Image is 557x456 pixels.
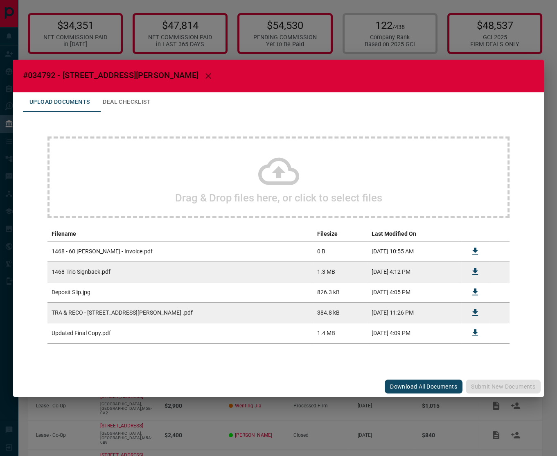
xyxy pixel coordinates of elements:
[313,262,368,282] td: 1.3 MB
[489,226,510,241] th: delete file action column
[465,303,485,322] button: Download
[47,323,313,343] td: Updated Final Copy.pdf
[23,92,96,112] button: Upload Documents
[313,241,368,262] td: 0 B
[465,323,485,343] button: Download
[385,380,462,393] button: Download All Documents
[368,282,461,302] td: [DATE] 4:05 PM
[465,262,485,282] button: Download
[368,302,461,323] td: [DATE] 11:26 PM
[47,282,313,302] td: Deposit Slip.jpg
[47,262,313,282] td: 1468-Trio Signback.pdf
[368,241,461,262] td: [DATE] 10:55 AM
[47,302,313,323] td: TRA & RECO - [STREET_ADDRESS][PERSON_NAME] .pdf
[368,226,461,241] th: Last Modified On
[175,192,382,204] h2: Drag & Drop files here, or click to select files
[47,136,510,218] div: Drag & Drop files here, or click to select files
[23,70,198,80] span: #034792 - [STREET_ADDRESS][PERSON_NAME]
[313,282,368,302] td: 826.3 kB
[47,226,313,241] th: Filename
[368,262,461,282] td: [DATE] 4:12 PM
[313,302,368,323] td: 384.8 kB
[465,282,485,302] button: Download
[465,241,485,261] button: Download
[96,92,157,112] button: Deal Checklist
[47,241,313,262] td: 1468 - 60 [PERSON_NAME] - Invoice.pdf
[368,323,461,343] td: [DATE] 4:09 PM
[313,323,368,343] td: 1.4 MB
[313,226,368,241] th: Filesize
[461,226,489,241] th: download action column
